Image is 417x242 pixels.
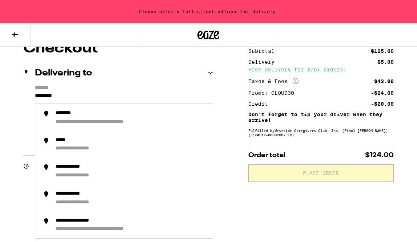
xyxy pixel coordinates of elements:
[248,128,394,137] div: Fulfilled by Westside Caregivers Club, Inc. (Final [PERSON_NAME]) (Lic# C12-0000266-LIC )
[248,112,394,123] p: Don't forget to tip your driver when they arrive!
[248,67,394,72] div: Free delivery for $75+ orders!
[248,90,299,95] div: Promo: CLOUD30
[371,48,394,54] div: $125.00
[365,152,394,159] span: $124.00
[35,69,92,78] h2: Delivering to
[371,101,394,106] div: -$20.00
[371,90,394,95] div: -$24.00
[4,5,52,11] span: Hi. Need any help?
[303,171,339,176] span: Place Order
[248,78,298,85] div: Taxes & Fees
[248,164,394,182] button: Place Order
[377,59,394,65] div: $5.00
[248,152,285,159] span: Order total
[248,59,280,65] div: Delivery
[23,41,213,56] h1: Checkout
[374,79,394,84] div: $43.00
[248,48,280,54] div: Subtotal
[248,101,273,106] div: Credit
